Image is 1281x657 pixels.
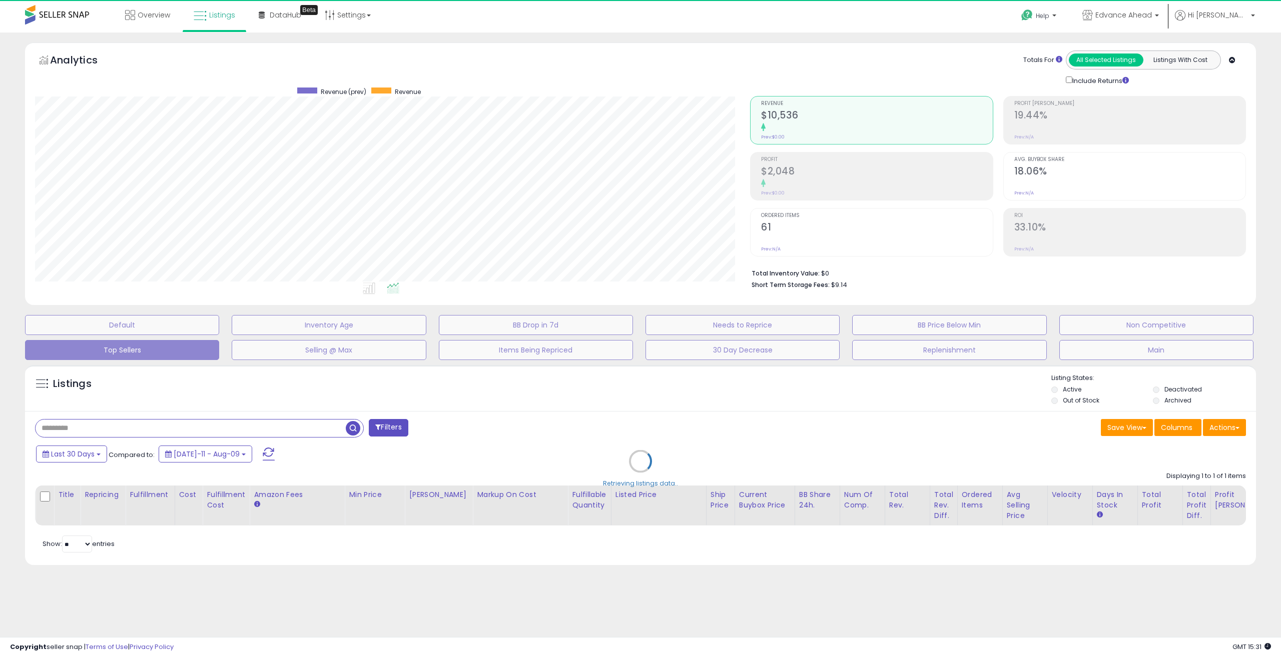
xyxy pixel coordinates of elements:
[761,221,992,235] h2: 61
[209,10,235,20] span: Listings
[646,340,840,360] button: 30 Day Decrease
[761,101,992,106] span: Revenue
[1036,11,1049,20] span: Help
[761,190,785,196] small: Prev: $0.00
[25,340,219,360] button: Top Sellers
[831,280,847,289] span: $9.14
[1023,55,1062,65] div: Totals For
[395,87,421,96] span: Revenue
[646,315,840,335] button: Needs to Reprice
[232,315,426,335] button: Inventory Age
[852,315,1046,335] button: BB Price Below Min
[270,10,301,20] span: DataHub
[752,280,830,289] b: Short Term Storage Fees:
[321,87,366,96] span: Revenue (prev)
[300,5,318,15] div: Tooltip anchor
[761,213,992,218] span: Ordered Items
[439,340,633,360] button: Items Being Repriced
[1175,10,1255,32] a: Hi [PERSON_NAME]
[1058,74,1141,86] div: Include Returns
[761,157,992,162] span: Profit
[1014,213,1245,218] span: ROI
[1014,246,1034,252] small: Prev: N/A
[439,315,633,335] button: BB Drop in 7d
[1059,340,1253,360] button: Main
[1014,101,1245,106] span: Profit [PERSON_NAME]
[603,478,678,487] div: Retrieving listings data..
[761,165,992,179] h2: $2,048
[1014,157,1245,162] span: Avg. Buybox Share
[761,246,781,252] small: Prev: N/A
[752,269,820,277] b: Total Inventory Value:
[1188,10,1248,20] span: Hi [PERSON_NAME]
[138,10,170,20] span: Overview
[232,340,426,360] button: Selling @ Max
[852,340,1046,360] button: Replenishment
[1143,53,1217,66] button: Listings With Cost
[1014,134,1034,140] small: Prev: N/A
[1014,109,1245,123] h2: 19.44%
[25,315,219,335] button: Default
[1013,1,1066,32] a: Help
[1014,165,1245,179] h2: 18.06%
[752,266,1238,278] li: $0
[1014,190,1034,196] small: Prev: N/A
[1021,9,1033,21] i: Get Help
[1069,53,1143,66] button: All Selected Listings
[1059,315,1253,335] button: Non Competitive
[761,109,992,123] h2: $10,536
[761,134,785,140] small: Prev: $0.00
[1095,10,1152,20] span: Edvance Ahead
[50,53,117,69] h5: Analytics
[1014,221,1245,235] h2: 33.10%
